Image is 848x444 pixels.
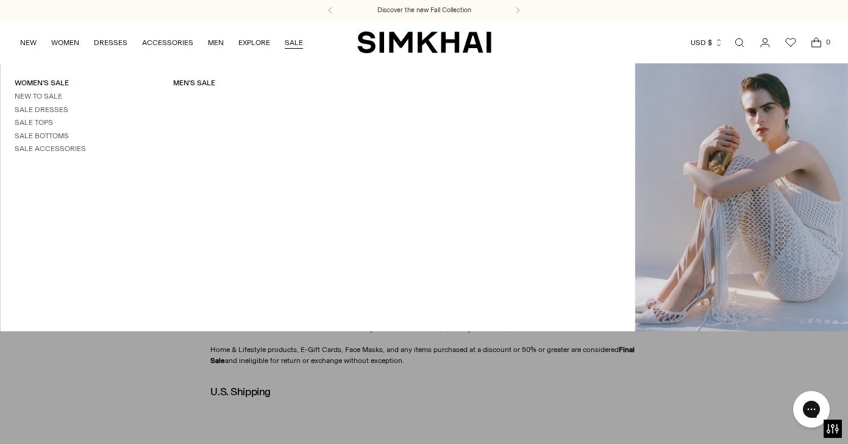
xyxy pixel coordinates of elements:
a: Go to the account page [753,30,777,55]
a: ACCESSORIES [142,29,193,56]
span: 0 [822,37,833,48]
a: WOMEN [51,29,79,56]
a: NEW [20,29,37,56]
a: Open cart modal [804,30,828,55]
button: USD $ [691,29,723,56]
a: Discover the new Fall Collection [377,5,471,15]
a: Wishlist [779,30,803,55]
a: SALE [285,29,303,56]
a: EXPLORE [238,29,270,56]
iframe: Gorgias live chat messenger [787,387,836,432]
a: Open search modal [727,30,752,55]
a: MEN [208,29,224,56]
a: DRESSES [94,29,127,56]
iframe: Sign Up via Text for Offers [10,398,123,434]
a: SIMKHAI [357,30,491,54]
